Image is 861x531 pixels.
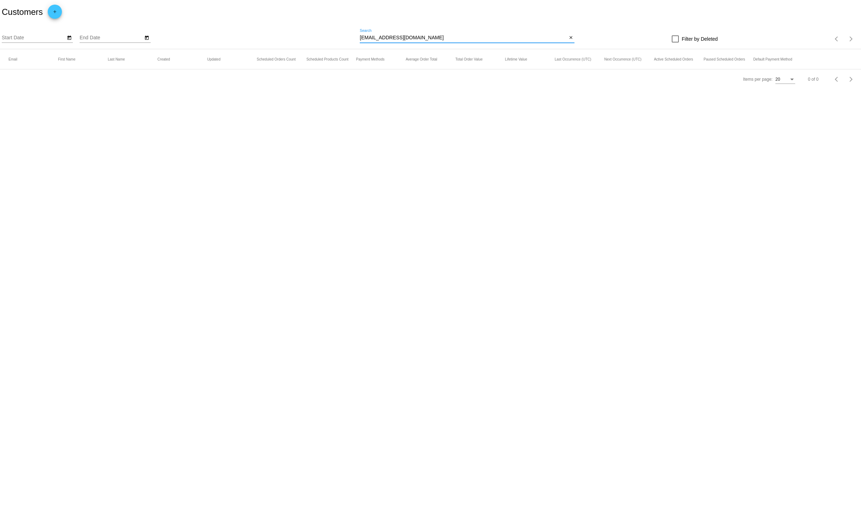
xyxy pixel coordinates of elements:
[505,57,527,61] button: Change sorting for ScheduledOrderLTV
[356,57,385,61] button: Change sorting for PaymentMethodsCount
[808,77,819,82] div: 0 of 0
[143,34,151,41] button: Open calendar
[775,77,795,82] mat-select: Items per page:
[604,57,641,61] button: Change sorting for NextScheduledOrderOccurrenceUtc
[406,57,437,61] button: Change sorting for AverageScheduledOrderTotal
[830,72,844,86] button: Previous page
[8,57,17,61] button: Change sorting for Email
[257,57,296,61] button: Change sorting for TotalScheduledOrdersCount
[844,72,858,86] button: Next page
[704,57,745,61] button: Change sorting for PausedScheduledOrdersCount
[2,7,43,17] h2: Customers
[306,57,348,61] button: Change sorting for TotalProductsScheduledCount
[555,57,591,61] button: Change sorting for LastScheduledOrderOccurrenceUtc
[830,32,844,46] button: Previous page
[108,57,125,61] button: Change sorting for LastName
[567,34,574,42] button: Clear
[207,57,220,61] button: Change sorting for UpdatedUtc
[65,34,73,41] button: Open calendar
[568,35,573,41] mat-icon: close
[58,57,75,61] button: Change sorting for FirstName
[2,35,65,41] input: Start Date
[753,57,792,61] button: Change sorting for DefaultPaymentMethod
[455,57,482,61] button: Change sorting for TotalScheduledOrderValue
[360,35,567,41] input: Search
[844,32,858,46] button: Next page
[157,57,170,61] button: Change sorting for CreatedUtc
[80,35,143,41] input: End Date
[682,35,718,43] span: Filter by Deleted
[775,77,780,82] span: 20
[51,9,59,18] mat-icon: add
[654,57,693,61] button: Change sorting for ActiveScheduledOrdersCount
[743,77,773,82] div: Items per page:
